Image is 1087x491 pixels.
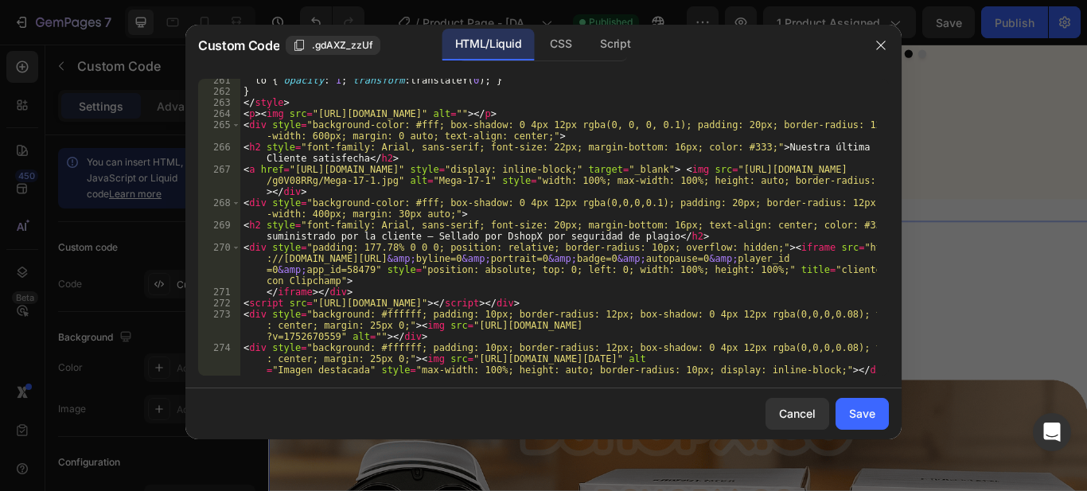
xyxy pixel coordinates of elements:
div: 263 [198,97,240,108]
h2: 🎁 BONUS ESPECIAL [294,222,660,248]
div: 271 [198,286,240,298]
div: 261 [198,75,240,86]
span: .gdAXZ_zzUf [312,38,373,53]
div: 265 [198,119,240,142]
div: HTML/Liquid [442,29,534,60]
div: Custom Code [20,184,88,198]
small: (Después de recibir tu pedido) [409,277,545,289]
button: Cancel [766,398,829,430]
b: WhatsApp [547,258,610,271]
p: Incluye enviados a tu 📲 [294,256,660,292]
div: 264 [198,108,240,119]
button: Dot [742,6,751,16]
div: 274 [198,342,240,376]
div: CSS [537,29,584,60]
div: 267 [198,164,240,197]
div: 269 [198,220,240,242]
b: 2 recetarios PDF [370,258,470,271]
div: 270 [198,242,240,286]
button: Dot [758,6,767,16]
div: 273 [198,309,240,342]
div: 268 [198,197,240,220]
span: Custom Code [198,36,279,55]
div: Script [587,29,643,60]
div: Cancel [779,405,816,422]
button: Save [836,398,889,430]
div: 262 [198,86,240,97]
button: .gdAXZ_zzUf [286,36,380,55]
div: 266 [198,142,240,164]
div: 272 [198,298,240,309]
div: Open Intercom Messenger [1033,413,1071,451]
div: Save [849,405,875,422]
div: 🍩 Recetas fáciles y rentables 🍫 Tips para emprender y vender más [294,304,660,357]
